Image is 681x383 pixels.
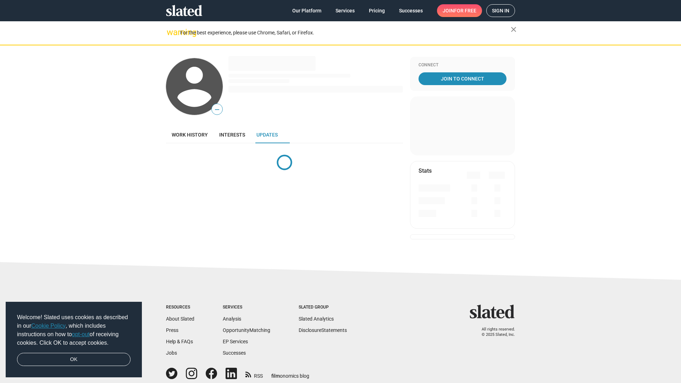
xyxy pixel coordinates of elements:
div: Services [223,305,270,310]
span: Successes [399,4,423,17]
span: Our Platform [292,4,321,17]
span: Updates [256,132,278,138]
span: Join [443,4,476,17]
a: Work history [166,126,214,143]
a: EP Services [223,339,248,344]
a: Slated Analytics [299,316,334,322]
a: OpportunityMatching [223,327,270,333]
a: Press [166,327,178,333]
a: Sign in [486,4,515,17]
span: — [212,105,222,114]
a: Updates [251,126,283,143]
p: All rights reserved. © 2025 Slated, Inc. [474,327,515,337]
a: Help & FAQs [166,339,193,344]
div: cookieconsent [6,302,142,378]
span: Pricing [369,4,385,17]
span: Interests [219,132,245,138]
a: Pricing [363,4,391,17]
div: Connect [419,62,506,68]
a: Successes [393,4,428,17]
span: Sign in [492,5,509,17]
a: Jobs [166,350,177,356]
a: filmonomics blog [271,367,309,379]
a: Services [330,4,360,17]
div: Slated Group [299,305,347,310]
a: Analysis [223,316,241,322]
div: For the best experience, please use Chrome, Safari, or Firefox. [180,28,511,38]
a: opt-out [72,331,90,337]
a: Successes [223,350,246,356]
a: Our Platform [287,4,327,17]
a: Join To Connect [419,72,506,85]
span: for free [454,4,476,17]
mat-icon: close [509,25,518,34]
a: dismiss cookie message [17,353,131,366]
span: Join To Connect [420,72,505,85]
span: Services [336,4,355,17]
div: Resources [166,305,194,310]
mat-icon: warning [167,28,175,37]
a: Interests [214,126,251,143]
span: Work history [172,132,208,138]
a: About Slated [166,316,194,322]
a: Joinfor free [437,4,482,17]
span: Welcome! Slated uses cookies as described in our , which includes instructions on how to of recei... [17,313,131,347]
a: DisclosureStatements [299,327,347,333]
span: film [271,373,280,379]
a: RSS [245,368,263,379]
mat-card-title: Stats [419,167,432,174]
a: Cookie Policy [31,323,66,329]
